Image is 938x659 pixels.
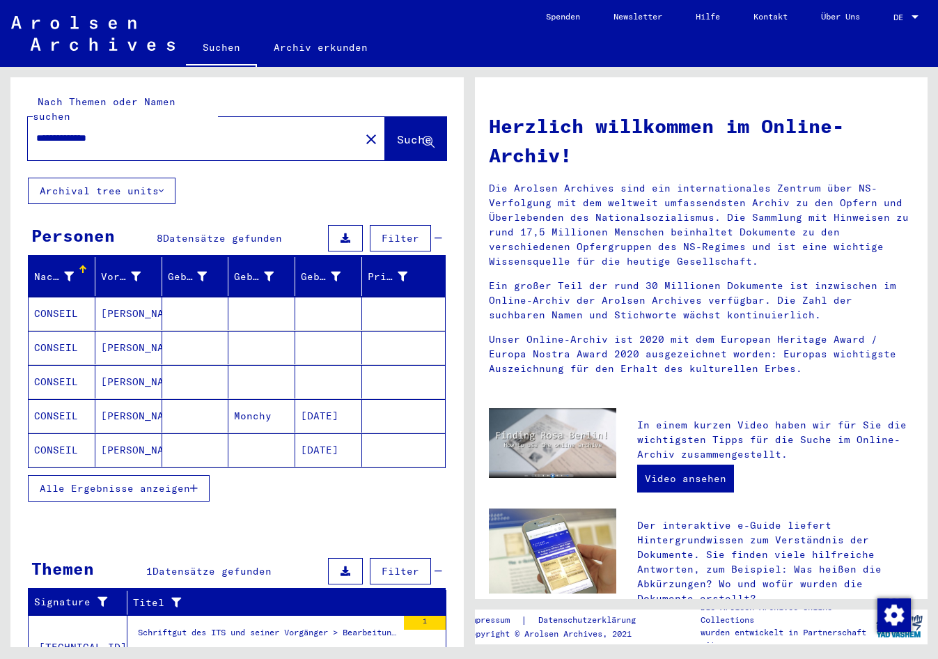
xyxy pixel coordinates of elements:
[301,265,361,288] div: Geburtsdatum
[29,297,95,330] mat-cell: CONSEIL
[95,433,162,467] mat-cell: [PERSON_NAME]
[301,270,341,284] div: Geburtsdatum
[133,596,412,610] div: Titel
[357,125,385,153] button: Clear
[29,433,95,467] mat-cell: CONSEIL
[527,613,652,628] a: Datenschutzerklärung
[133,591,429,614] div: Titel
[186,31,257,67] a: Suchen
[362,257,445,296] mat-header-cell: Prisoner #
[397,132,432,146] span: Suche
[31,556,94,581] div: Themen
[370,558,431,584] button: Filter
[382,565,419,577] span: Filter
[34,591,127,614] div: Signature
[101,270,141,284] div: Vorname
[29,331,95,364] mat-cell: CONSEIL
[489,332,914,376] p: Unser Online-Archiv ist 2020 mit dem European Heritage Award / Europa Nostra Award 2020 ausgezeic...
[153,565,272,577] span: Datensätze gefunden
[489,279,914,323] p: Ein großer Teil der rund 30 Millionen Dokumente ist inzwischen im Online-Archiv der Arolsen Archi...
[234,270,274,284] div: Geburt‏
[29,257,95,296] mat-header-cell: Nachname
[295,257,362,296] mat-header-cell: Geburtsdatum
[34,270,74,284] div: Nachname
[368,270,407,284] div: Prisoner #
[234,265,295,288] div: Geburt‏
[489,111,914,170] h1: Herzlich willkommen im Online-Archiv!
[95,365,162,398] mat-cell: [PERSON_NAME]
[29,399,95,433] mat-cell: CONSEIL
[138,626,397,646] div: Schriftgut des ITS und seiner Vorgänger > Bearbeitung von Anfragen > Suchvorgänge > Suchanfragen ...
[29,365,95,398] mat-cell: CONSEIL
[466,628,652,640] p: Copyright © Arolsen Archives, 2021
[893,13,909,22] span: DE
[489,181,914,269] p: Die Arolsen Archives sind ein internationales Zentrum über NS-Verfolgung mit dem weltweit umfasse...
[257,31,384,64] a: Archiv erkunden
[466,613,652,628] div: |
[31,223,115,248] div: Personen
[95,257,162,296] mat-header-cell: Vorname
[40,482,190,495] span: Alle Ergebnisse anzeigen
[157,232,163,245] span: 8
[168,265,228,288] div: Geburtsname
[11,16,175,51] img: Arolsen_neg.svg
[489,408,616,478] img: video.jpg
[877,598,910,631] div: Zustimmung ändern
[385,117,446,160] button: Suche
[877,598,911,632] img: Zustimmung ändern
[637,418,914,462] p: In einem kurzen Video haben wir für Sie die wichtigsten Tipps für die Suche im Online-Archiv zusa...
[163,232,282,245] span: Datensätze gefunden
[637,518,914,606] p: Der interaktive e-Guide liefert Hintergrundwissen zum Verständnis der Dokumente. Sie finden viele...
[146,565,153,577] span: 1
[404,616,446,630] div: 1
[363,131,380,148] mat-icon: close
[162,257,229,296] mat-header-cell: Geburtsname
[95,331,162,364] mat-cell: [PERSON_NAME]
[168,270,208,284] div: Geburtsname
[382,232,419,245] span: Filter
[95,297,162,330] mat-cell: [PERSON_NAME]
[368,265,428,288] div: Prisoner #
[33,95,175,123] mat-label: Nach Themen oder Namen suchen
[637,465,734,493] a: Video ansehen
[28,475,210,502] button: Alle Ergebnisse anzeigen
[34,595,109,610] div: Signature
[295,433,362,467] mat-cell: [DATE]
[701,601,871,626] p: Die Arolsen Archives Online-Collections
[228,257,295,296] mat-header-cell: Geburt‏
[95,399,162,433] mat-cell: [PERSON_NAME]
[101,265,162,288] div: Vorname
[873,609,925,644] img: yv_logo.png
[228,399,295,433] mat-cell: Monchy
[295,399,362,433] mat-cell: [DATE]
[28,178,175,204] button: Archival tree units
[34,265,95,288] div: Nachname
[466,613,521,628] a: Impressum
[489,509,616,594] img: eguide.jpg
[701,626,871,651] p: wurden entwickelt in Partnerschaft mit
[370,225,431,251] button: Filter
